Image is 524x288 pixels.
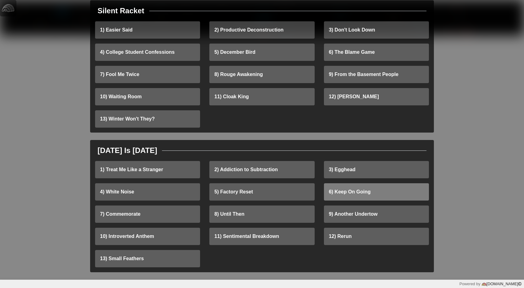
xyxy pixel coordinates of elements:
[98,5,144,16] div: Silent Racket
[95,205,200,223] a: 7) Commemorate
[324,88,429,105] a: 12) [PERSON_NAME]
[95,228,200,245] a: 10) Introverted Anthem
[95,88,200,105] a: 10) Waiting Room
[209,44,314,61] a: 5) December Bird
[209,183,314,201] a: 5) Factory Reset
[324,228,429,245] a: 12) Rerun
[482,282,487,287] img: logo-color-e1b8fa5219d03fcd66317c3d3cfaab08a3c62fe3c3b9b34d55d8365b78b1766b.png
[98,145,157,156] div: [DATE] Is [DATE]
[209,205,314,223] a: 8) Until Then
[459,281,522,287] div: Powered by
[324,21,429,39] a: 3) Don't Look Down
[209,228,314,245] a: 11) Sentimental Breakdown
[324,44,429,61] a: 6) The Blame Game
[95,161,200,178] a: 1) Treat Me Like a Stranger
[95,250,200,267] a: 13) Small Feathers
[209,161,314,178] a: 2) Addiction to Subtraction
[209,21,314,39] a: 2) Productive Deconstruction
[95,110,200,128] a: 13) Winter Won't They?
[95,66,200,83] a: 7) Fool Me Twice
[95,183,200,201] a: 4) White Noise
[480,282,522,286] a: [DOMAIN_NAME]
[95,21,200,39] a: 1) Easier Said
[209,66,314,83] a: 8) Rouge Awakening
[324,205,429,223] a: 9) Another Undertow
[209,88,314,105] a: 11) Cloak King
[324,161,429,178] a: 3) Egghead
[324,66,429,83] a: 9) From the Basement People
[2,2,14,14] img: logo-white-4c48a5e4bebecaebe01ca5a9d34031cfd3d4ef9ae749242e8c4bf12ef99f53e8.png
[324,183,429,201] a: 6) Keep On Going
[95,44,200,61] a: 4) College Student Confessions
